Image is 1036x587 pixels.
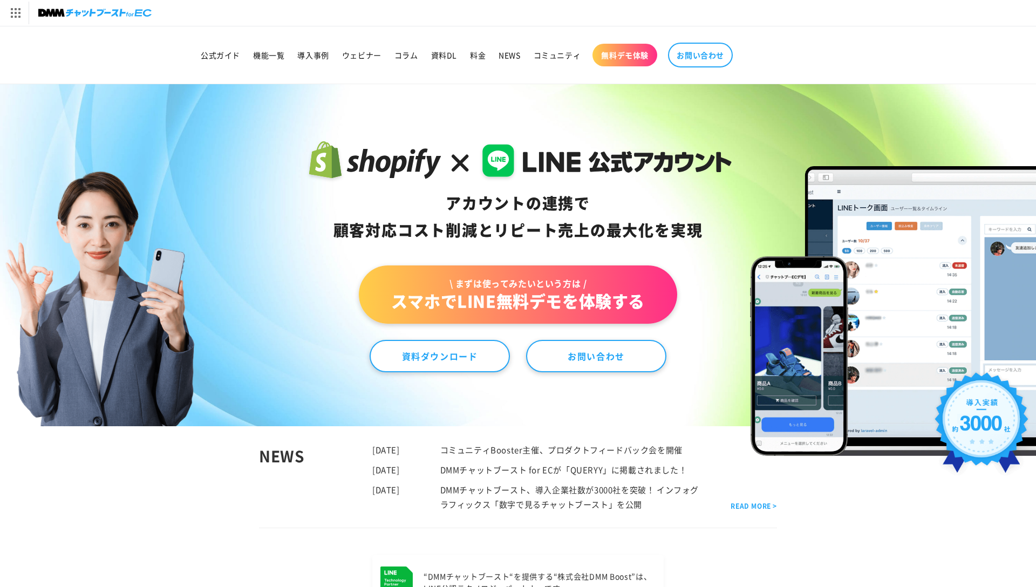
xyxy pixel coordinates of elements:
span: 機能一覧 [253,50,284,60]
a: 機能一覧 [247,44,291,66]
span: 料金 [470,50,486,60]
a: 資料ダウンロード [370,340,510,372]
span: 公式ガイド [201,50,240,60]
span: 無料デモ体験 [601,50,649,60]
img: サービス [2,2,29,24]
a: ウェビナー [336,44,388,66]
a: 公式ガイド [194,44,247,66]
a: 資料DL [425,44,464,66]
div: アカウントの連携で 顧客対応コスト削減と リピート売上の 最大化を実現 [304,190,732,244]
a: \ まずは使ってみたいという方は /スマホでLINE無料デモを体験する [359,265,677,324]
a: NEWS [492,44,527,66]
span: 資料DL [431,50,457,60]
a: お問い合わせ [668,43,733,67]
a: DMMチャットブースト、導入企業社数が3000社を突破！ インフォグラフィックス「数字で見るチャットブースト」を公開 [440,484,699,510]
a: お問い合わせ [526,340,666,372]
span: NEWS [499,50,520,60]
div: NEWS [259,442,372,511]
span: ウェビナー [342,50,381,60]
span: \ まずは使ってみたいという方は / [391,277,645,289]
img: チャットブーストforEC [38,5,152,21]
a: コラム [388,44,425,66]
span: お問い合わせ [677,50,724,60]
a: DMMチャットブースト for ECが「QUERYY」に掲載されました！ [440,464,687,475]
a: 料金 [464,44,492,66]
time: [DATE] [372,464,400,475]
img: 導入実績約3000社 [930,367,1033,486]
a: READ MORE > [731,500,777,512]
time: [DATE] [372,444,400,455]
span: コラム [394,50,418,60]
span: 導入事例 [297,50,329,60]
a: コミュニティBooster主催、プロダクトフィードバック会を開催 [440,444,683,455]
time: [DATE] [372,484,400,495]
a: 無料デモ体験 [592,44,657,66]
a: 導入事例 [291,44,335,66]
span: コミュニティ [534,50,581,60]
a: コミュニティ [527,44,588,66]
